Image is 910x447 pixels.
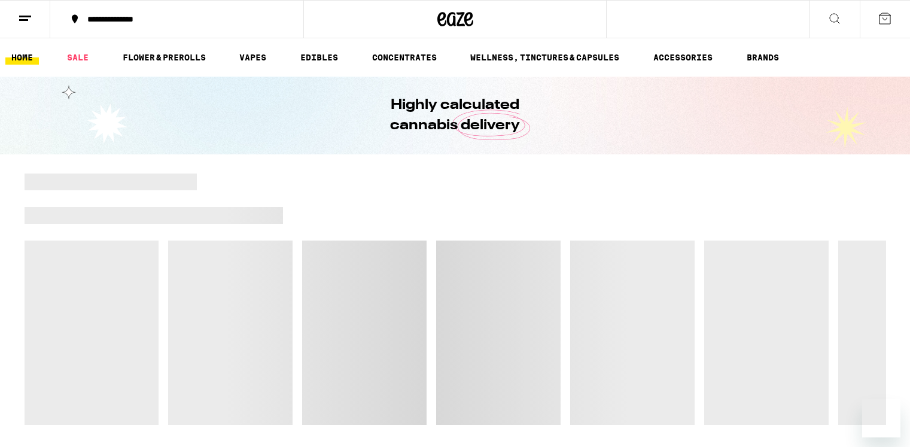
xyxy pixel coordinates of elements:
a: BRANDS [741,50,785,65]
a: FLOWER & PREROLLS [117,50,212,65]
a: SALE [61,50,95,65]
a: HOME [5,50,39,65]
a: EDIBLES [294,50,344,65]
h1: Highly calculated cannabis delivery [357,95,554,136]
a: VAPES [233,50,272,65]
a: WELLNESS, TINCTURES & CAPSULES [464,50,625,65]
a: ACCESSORIES [647,50,719,65]
a: CONCENTRATES [366,50,443,65]
iframe: Button to launch messaging window [862,399,900,437]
